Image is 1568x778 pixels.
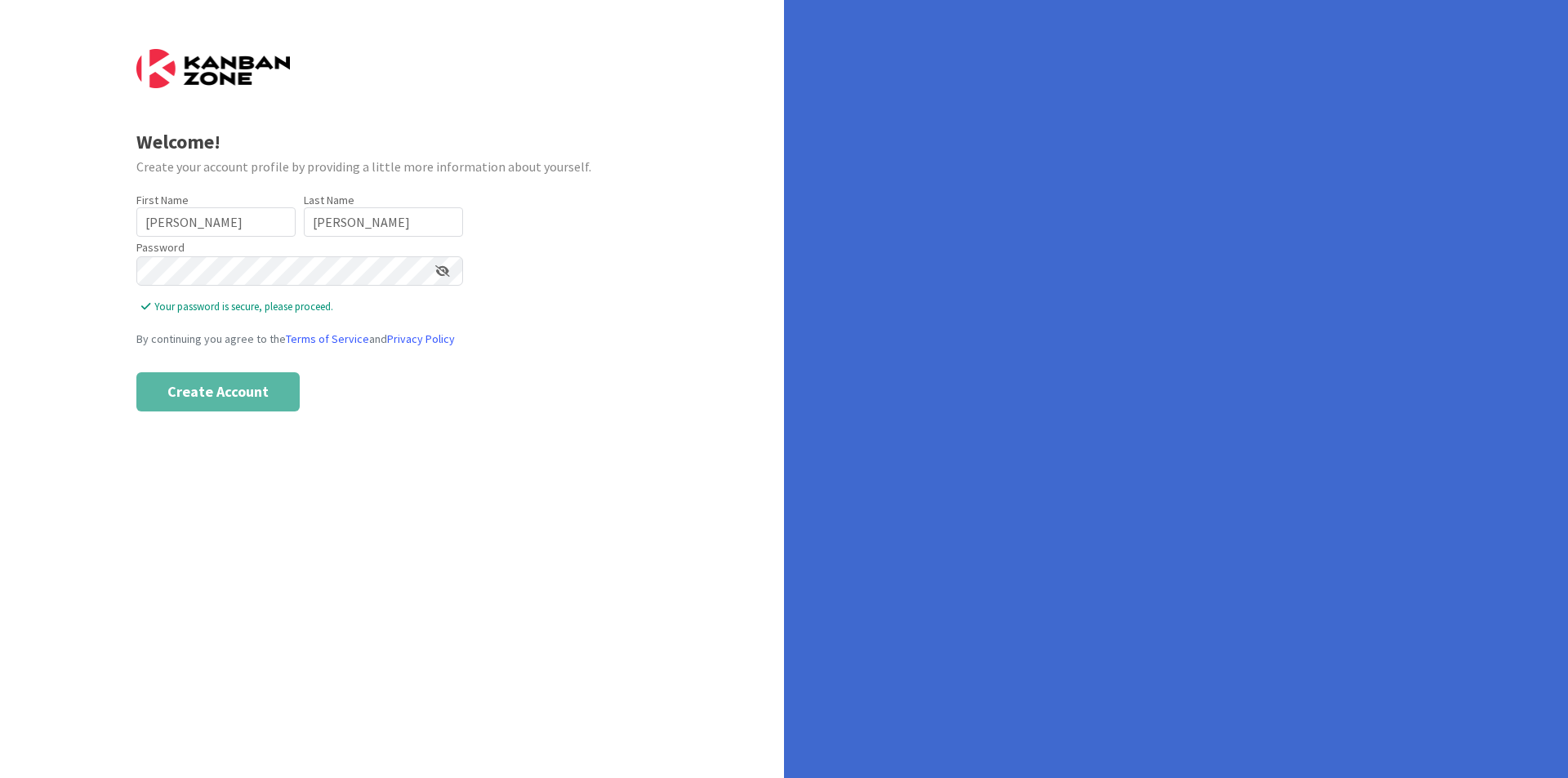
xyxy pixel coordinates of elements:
[136,331,648,348] div: By continuing you agree to the and
[304,193,354,207] label: Last Name
[387,331,455,346] a: Privacy Policy
[286,331,369,346] a: Terms of Service
[136,372,300,411] button: Create Account
[136,49,290,88] img: Kanban Zone
[136,157,648,176] div: Create your account profile by providing a little more information about yourself.
[136,127,648,157] div: Welcome!
[136,193,189,207] label: First Name
[136,239,185,256] label: Password
[141,299,463,315] span: Your password is secure, please proceed.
